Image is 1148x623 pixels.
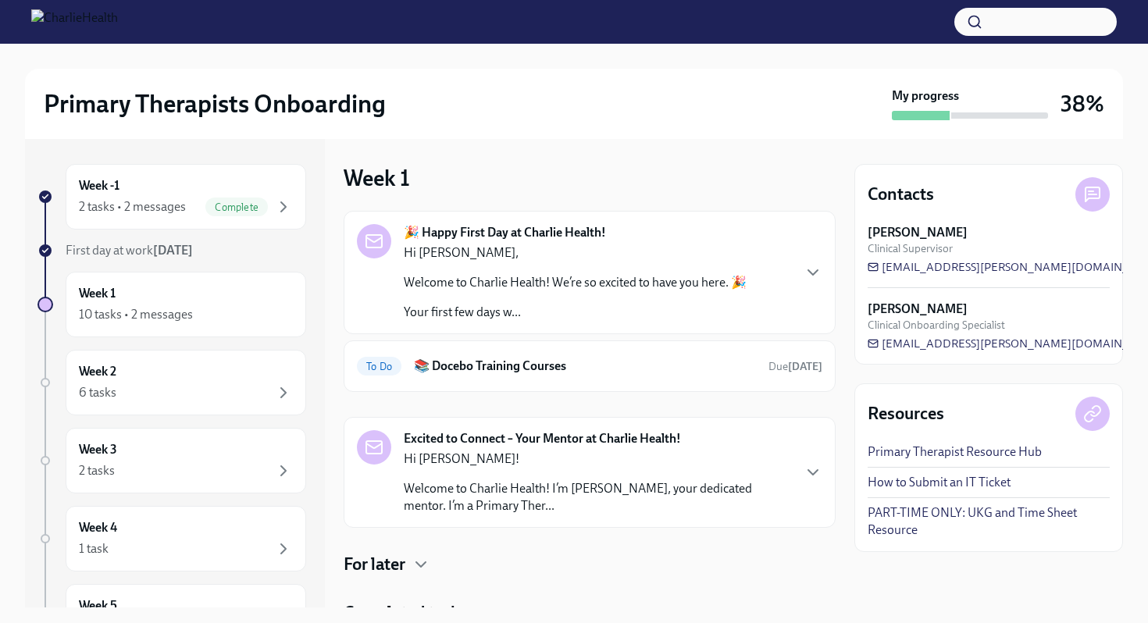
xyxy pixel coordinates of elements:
h3: 38% [1061,90,1104,118]
strong: My progress [892,87,959,105]
strong: [DATE] [153,243,193,258]
a: Primary Therapist Resource Hub [868,443,1042,461]
div: 2 tasks • 2 messages [79,198,186,215]
strong: [PERSON_NAME] [868,224,968,241]
p: Welcome to Charlie Health! We’re so excited to have you here. 🎉 [404,274,747,291]
span: Complete [205,201,268,213]
h6: Week 1 [79,285,116,302]
span: To Do [357,361,401,372]
h3: Week 1 [344,164,410,192]
a: Week 26 tasks [37,350,306,415]
p: Welcome to Charlie Health! I’m [PERSON_NAME], your dedicated mentor. I’m a Primary Ther... [404,480,791,514]
h6: Week 5 [79,597,117,614]
strong: [DATE] [788,360,822,373]
h6: Week 4 [79,519,117,536]
p: Hi [PERSON_NAME], [404,244,747,262]
h6: 📚 Docebo Training Courses [414,358,756,375]
h6: Week 3 [79,441,117,458]
h2: Primary Therapists Onboarding [44,88,386,119]
p: Hi [PERSON_NAME]! [404,450,791,468]
a: Week 32 tasks [37,428,306,493]
strong: [PERSON_NAME] [868,301,968,318]
h6: Week 2 [79,363,116,380]
div: 10 tasks • 2 messages [79,306,193,323]
span: Due [768,360,822,373]
h4: Resources [868,402,944,425]
strong: Excited to Connect – Your Mentor at Charlie Health! [404,430,681,447]
a: Week 110 tasks • 2 messages [37,272,306,337]
strong: 🎉 Happy First Day at Charlie Health! [404,224,606,241]
div: 6 tasks [79,384,116,401]
div: 2 tasks [79,462,115,479]
h4: For later [344,553,405,576]
span: First day at work [66,243,193,258]
a: Week 41 task [37,506,306,571]
a: To Do📚 Docebo Training CoursesDue[DATE] [357,354,822,379]
span: Clinical Onboarding Specialist [868,318,1005,333]
span: Clinical Supervisor [868,241,953,256]
h6: Week -1 [79,177,119,194]
a: Week -12 tasks • 2 messagesComplete [37,164,306,230]
div: 1 task [79,540,109,557]
a: How to Submit an IT Ticket [868,474,1011,491]
div: For later [344,553,836,576]
h4: Contacts [868,183,934,206]
img: CharlieHealth [31,9,118,34]
a: PART-TIME ONLY: UKG and Time Sheet Resource [868,504,1110,539]
p: Your first few days w... [404,304,747,321]
a: First day at work[DATE] [37,242,306,259]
